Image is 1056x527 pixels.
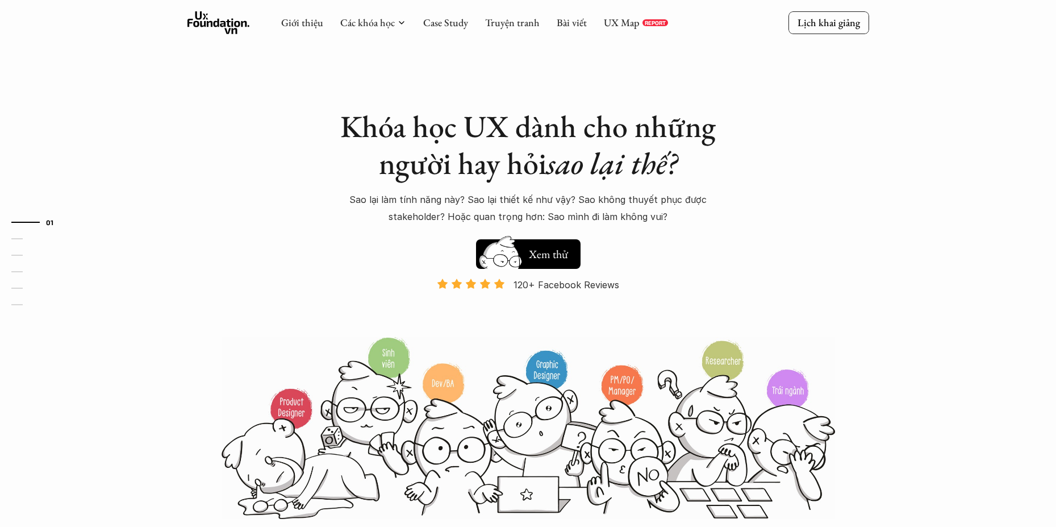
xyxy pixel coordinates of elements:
em: sao lại thế? [546,143,677,183]
p: Lịch khai giảng [798,16,860,29]
a: Case Study [423,16,468,29]
a: 120+ Facebook Reviews [427,278,629,335]
a: Lịch khai giảng [788,11,869,34]
a: Xem thử [476,234,581,269]
p: Sao lại làm tính năng này? Sao lại thiết kế như vậy? Sao không thuyết phục được stakeholder? Hoặc... [329,191,727,226]
p: REPORT [645,19,666,26]
p: 120+ Facebook Reviews [514,276,619,293]
a: UX Map [604,16,640,29]
a: Bài viết [557,16,587,29]
a: REPORT [642,19,668,26]
strong: 01 [46,218,54,226]
a: Truyện tranh [485,16,540,29]
a: Các khóa học [340,16,395,29]
h5: Xem thử [527,246,569,262]
a: Giới thiệu [281,16,323,29]
a: 01 [11,215,65,229]
h1: Khóa học UX dành cho những người hay hỏi [329,108,727,182]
